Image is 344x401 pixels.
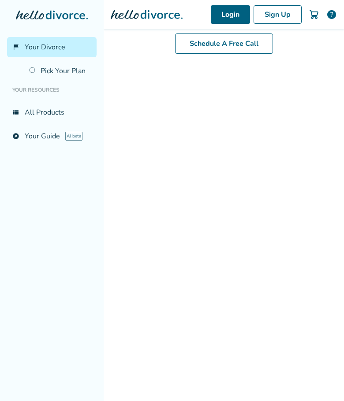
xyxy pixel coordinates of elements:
[309,9,319,20] img: Cart
[65,132,82,141] span: AI beta
[254,5,302,24] a: Sign Up
[12,109,19,116] span: view_list
[12,133,19,140] span: explore
[25,42,65,52] span: Your Divorce
[211,5,250,24] a: Login
[7,37,97,57] a: flag_2Your Divorce
[326,9,337,20] a: help
[175,33,273,54] a: Schedule A Free Call
[7,102,97,123] a: view_listAll Products
[7,81,97,99] li: Your Resources
[12,44,19,51] span: flag_2
[7,126,97,146] a: exploreYour GuideAI beta
[24,61,97,81] a: Pick Your Plan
